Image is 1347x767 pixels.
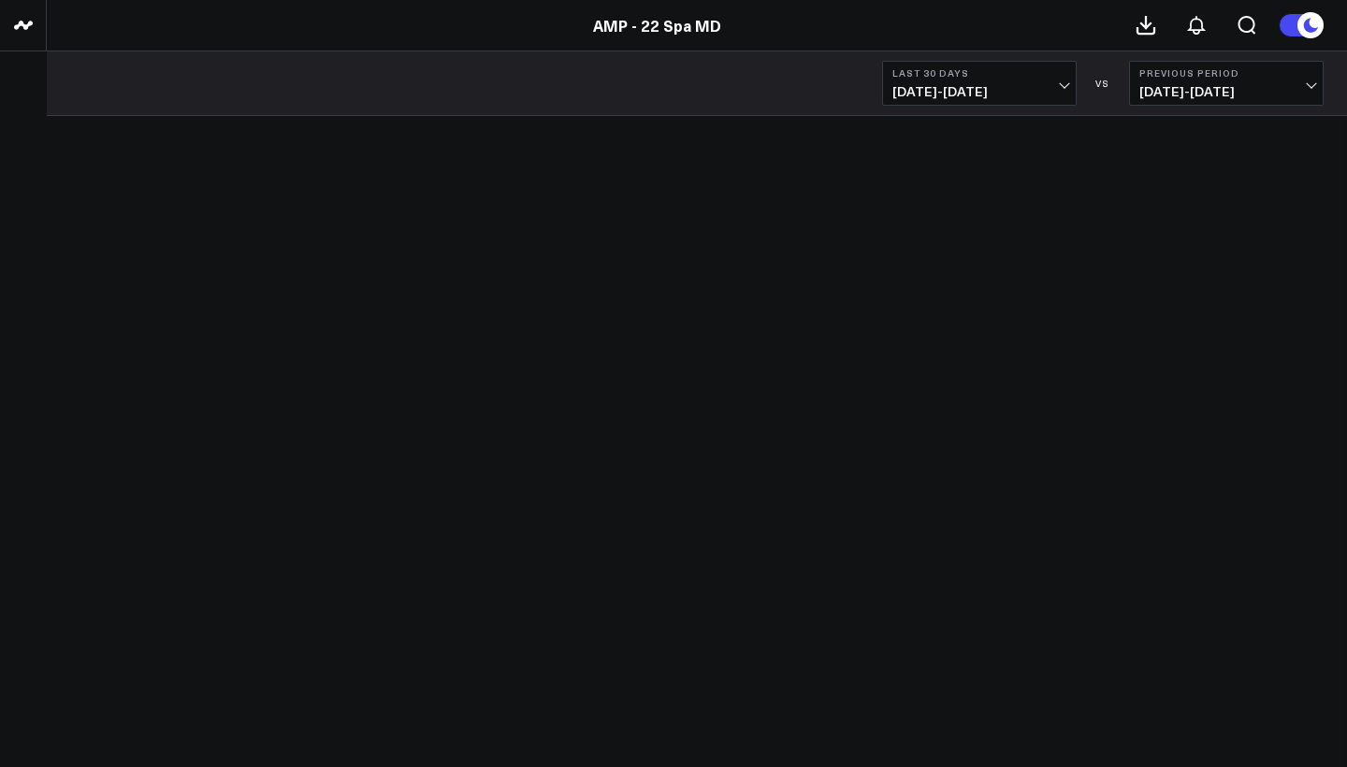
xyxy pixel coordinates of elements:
button: Previous Period[DATE]-[DATE] [1129,61,1324,106]
div: VS [1086,78,1120,89]
b: Last 30 Days [892,67,1066,79]
b: Previous Period [1139,67,1313,79]
span: [DATE] - [DATE] [892,84,1066,99]
span: [DATE] - [DATE] [1139,84,1313,99]
a: AMP - 22 Spa MD [593,15,721,36]
button: Last 30 Days[DATE]-[DATE] [882,61,1077,106]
